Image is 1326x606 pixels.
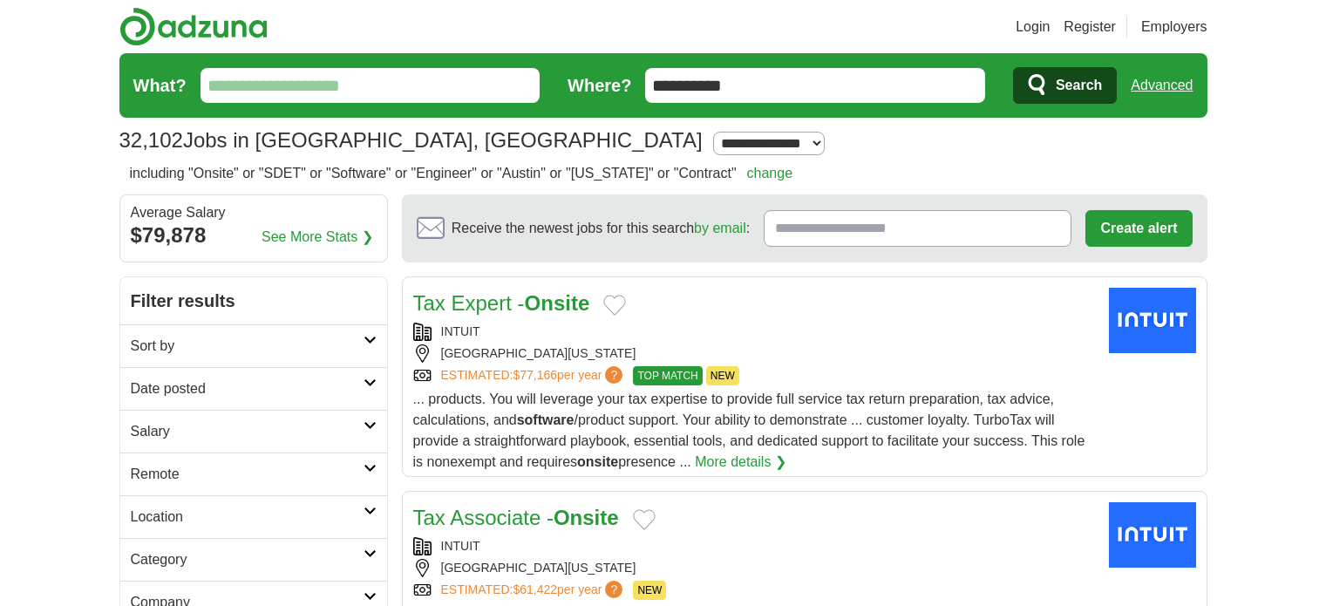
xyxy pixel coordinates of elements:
[605,366,622,384] span: ?
[517,412,575,427] strong: software
[513,582,557,596] span: $61,422
[603,295,626,316] button: Add to favorite jobs
[1109,502,1196,568] img: Intuit logo
[441,539,480,553] a: INTUIT
[441,324,480,338] a: INTUIT
[131,507,364,528] h2: Location
[133,72,187,99] label: What?
[452,218,750,239] span: Receive the newest jobs for this search :
[605,581,622,598] span: ?
[120,410,387,453] a: Salary
[633,581,666,600] span: NEW
[1016,17,1050,37] a: Login
[120,277,387,324] h2: Filter results
[694,221,746,235] a: by email
[441,581,627,600] a: ESTIMATED:$61,422per year?
[413,392,1085,469] span: ... products. You will leverage your tax expertise to provide full service tax return preparation...
[119,125,183,156] span: 32,102
[706,366,739,385] span: NEW
[1085,210,1192,247] button: Create alert
[119,7,268,46] img: Adzuna logo
[1013,67,1117,104] button: Search
[120,367,387,410] a: Date posted
[568,72,631,99] label: Where?
[695,452,786,473] a: More details ❯
[130,163,793,184] h2: including "Onsite" or "SDET" or "Software" or "Engineer" or "Austin" or "[US_STATE]" or "Contract"
[633,509,656,530] button: Add to favorite jobs
[131,378,364,399] h2: Date posted
[120,453,387,495] a: Remote
[413,291,590,315] a: Tax Expert -Onsite
[747,166,793,180] a: change
[119,128,703,152] h1: Jobs in [GEOGRAPHIC_DATA], [GEOGRAPHIC_DATA]
[120,324,387,367] a: Sort by
[1056,68,1102,103] span: Search
[441,366,627,385] a: ESTIMATED:$77,166per year?
[1131,68,1193,103] a: Advanced
[577,454,618,469] strong: onsite
[413,506,619,529] a: Tax Associate -Onsite
[1064,17,1116,37] a: Register
[1141,17,1207,37] a: Employers
[120,538,387,581] a: Category
[413,559,1095,577] div: [GEOGRAPHIC_DATA][US_STATE]
[525,291,590,315] strong: Onsite
[131,549,364,570] h2: Category
[513,368,557,382] span: $77,166
[633,366,702,385] span: TOP MATCH
[131,220,377,251] div: $79,878
[262,227,373,248] a: See More Stats ❯
[131,421,364,442] h2: Salary
[131,206,377,220] div: Average Salary
[413,344,1095,363] div: [GEOGRAPHIC_DATA][US_STATE]
[131,336,364,357] h2: Sort by
[131,464,364,485] h2: Remote
[120,495,387,538] a: Location
[1109,288,1196,353] img: Intuit logo
[554,506,619,529] strong: Onsite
